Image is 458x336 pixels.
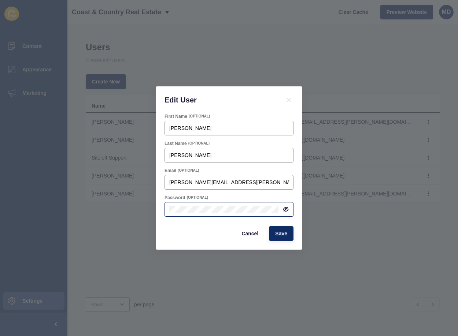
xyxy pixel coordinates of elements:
[165,95,275,105] h1: Edit User
[269,226,293,241] button: Save
[189,114,210,119] span: (OPTIONAL)
[235,226,265,241] button: Cancel
[165,168,176,173] label: Email
[187,195,208,200] span: (OPTIONAL)
[241,230,258,237] span: Cancel
[178,168,199,173] span: (OPTIONAL)
[275,230,287,237] span: Save
[165,113,187,119] label: First Name
[165,195,185,201] label: Password
[165,141,187,146] label: Last Name
[188,141,210,146] span: (OPTIONAL)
